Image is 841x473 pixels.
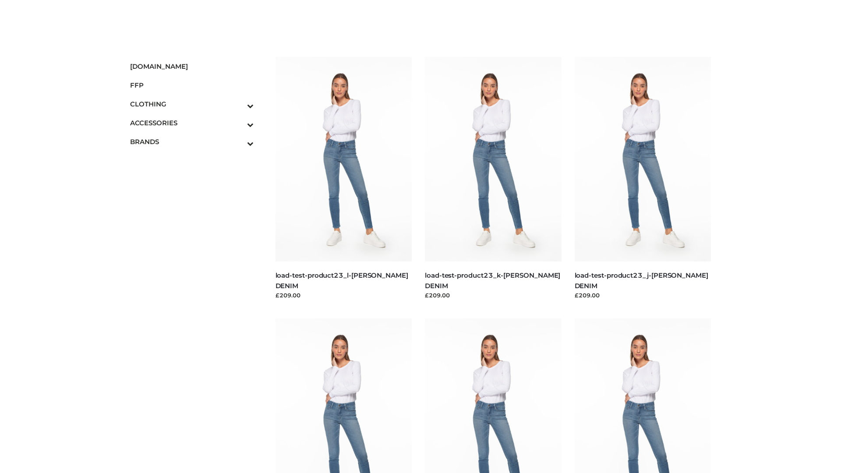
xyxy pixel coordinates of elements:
[130,95,254,113] a: CLOTHINGToggle Submenu
[425,291,562,300] div: £209.00
[130,113,254,132] a: ACCESSORIESToggle Submenu
[223,113,254,132] button: Toggle Submenu
[575,291,711,300] div: £209.00
[130,57,254,76] a: [DOMAIN_NAME]
[130,132,254,151] a: BRANDSToggle Submenu
[130,76,254,95] a: FFP
[276,271,408,289] a: load-test-product23_l-[PERSON_NAME] DENIM
[223,132,254,151] button: Toggle Submenu
[130,80,254,90] span: FFP
[575,271,708,289] a: load-test-product23_j-[PERSON_NAME] DENIM
[276,291,412,300] div: £209.00
[130,99,254,109] span: CLOTHING
[130,118,254,128] span: ACCESSORIES
[223,95,254,113] button: Toggle Submenu
[425,271,560,289] a: load-test-product23_k-[PERSON_NAME] DENIM
[130,137,254,147] span: BRANDS
[130,61,254,71] span: [DOMAIN_NAME]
